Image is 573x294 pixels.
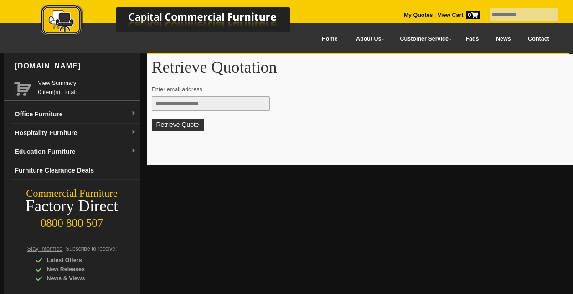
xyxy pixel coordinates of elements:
[11,161,140,180] a: Furniture Clearance Deals
[131,111,136,116] img: dropdown
[66,246,117,252] span: Subscribe to receive:
[390,29,457,49] a: Customer Service
[4,187,140,200] div: Commercial Furniture
[131,148,136,154] img: dropdown
[131,130,136,135] img: dropdown
[11,142,140,161] a: Education Furnituredropdown
[404,12,433,18] a: My Quotes
[15,5,335,38] img: Capital Commercial Furniture Logo
[152,85,565,94] p: Enter email address
[36,265,122,274] div: New Releases
[11,105,140,124] a: Office Furnituredropdown
[436,12,480,18] a: View Cart0
[438,12,480,18] strong: View Cart
[38,79,136,95] span: 0 item(s), Total:
[27,246,63,252] span: Stay Informed
[487,29,519,49] a: News
[36,274,122,283] div: News & Views
[519,29,558,49] a: Contact
[36,256,122,265] div: Latest Offers
[15,5,335,41] a: Capital Commercial Furniture Logo
[152,119,204,131] button: Retrieve Quote
[4,200,140,213] div: Factory Direct
[4,212,140,230] div: 0800 800 507
[346,29,390,49] a: About Us
[457,29,488,49] a: Faqs
[11,124,140,142] a: Hospitality Furnituredropdown
[38,79,136,88] a: View Summary
[466,11,480,19] span: 0
[11,52,140,80] div: [DOMAIN_NAME]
